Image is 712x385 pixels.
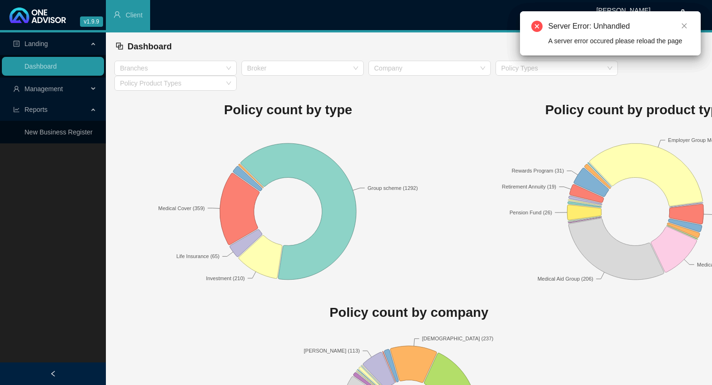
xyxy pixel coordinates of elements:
a: Dashboard [24,63,57,70]
img: 2df55531c6924b55f21c4cf5d4484680-logo-light.svg [9,8,66,23]
text: Investment (210) [206,275,245,281]
text: [DEMOGRAPHIC_DATA] (237) [422,336,494,341]
div: [PERSON_NAME] [596,2,662,13]
span: Landing [24,40,48,47]
div: Server Error: Unhandled [548,21,689,32]
span: v1.9.9 [80,16,103,27]
text: Medical Aid Group (206) [538,276,594,282]
a: Close [679,21,689,31]
a: New Business Register [24,128,93,136]
span: Management [24,85,63,93]
text: Rewards Program (31) [512,168,564,173]
span: close-circle [531,21,543,32]
span: block [115,42,124,50]
span: Client [126,11,143,19]
span: left [50,370,56,377]
h1: Policy count by type [114,100,462,120]
span: setting [677,9,688,21]
h1: Policy count by company [114,302,704,323]
text: Retirement Annuity (19) [502,184,557,189]
span: line-chart [13,106,20,113]
span: profile [13,40,20,47]
span: user [13,86,20,92]
div: A server error occured please reload the page [548,36,689,46]
text: [PERSON_NAME] (113) [304,348,360,354]
text: Life Insurance (65) [176,253,220,259]
text: Group scheme (1292) [368,185,418,190]
text: Medical Cover (359) [158,205,205,211]
text: Pension Fund (26) [510,210,552,215]
span: Dashboard [128,42,172,51]
span: close [681,23,688,29]
span: user [113,11,121,18]
span: Reports [24,106,48,113]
